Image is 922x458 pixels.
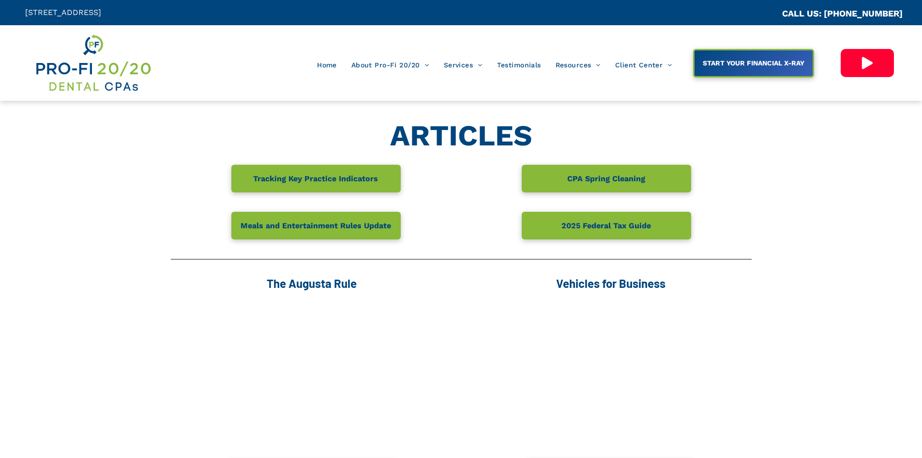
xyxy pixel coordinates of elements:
span: Meals and Entertainment Rules Update [237,216,394,235]
span: Tracking Key Practice Indicators [250,169,381,188]
span: CA::CALLC [741,9,782,18]
a: Services [437,56,490,74]
a: Home [310,56,344,74]
iframe: Augusta Rule [171,296,453,455]
strong: ARTICLES [390,118,532,153]
a: 2025 Federal Tax Guide [522,212,691,239]
a: Testimonials [490,56,548,74]
span: Vehicles for Business [556,276,665,290]
span: [STREET_ADDRESS] [25,8,101,17]
a: Meals and Entertainment Rules Update [231,212,401,239]
a: About Pro-Fi 20/20 [344,56,437,74]
a: Resources [548,56,608,74]
span: 2025 Federal Tax Guide [558,216,654,235]
a: Tracking Key Practice Indicators [231,165,401,192]
a: CPA Spring Cleaning [522,165,691,192]
img: Get Dental CPA Consulting, Bookkeeping, & Bank Loans [34,32,151,94]
iframe: Vehicles for Business [470,296,752,455]
span: CPA Spring Cleaning [564,169,649,188]
a: CALL US: [PHONE_NUMBER] [782,8,903,18]
span: The Augusta Rule [267,276,357,290]
span: START YOUR FINANCIAL X-RAY [699,54,808,72]
a: START YOUR FINANCIAL X-RAY [693,49,814,78]
a: Client Center [608,56,680,74]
